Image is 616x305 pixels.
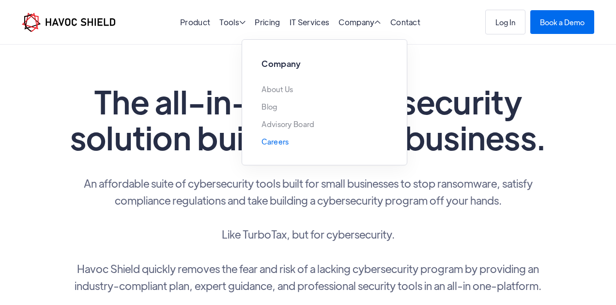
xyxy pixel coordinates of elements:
[66,175,550,294] p: An affordable suite of cybersecurity tools built for small businesses to stop ransomware, satisfy...
[262,138,289,145] a: Careers
[339,18,381,28] div: Company
[242,28,407,165] nav: Company
[262,103,277,111] a: Blog
[66,83,550,155] h1: The all-in-one cybersecurity solution built for small business.
[180,17,210,27] a: Product
[390,17,420,27] a: Contact
[262,85,293,93] a: About Us
[22,13,115,32] img: Havoc Shield logo
[219,18,246,28] div: Tools
[339,18,381,28] div: Company
[374,18,381,26] span: 
[262,120,314,128] a: Advisory Board
[485,10,525,34] a: Log In
[255,17,280,27] a: Pricing
[290,17,330,27] a: IT Services
[568,258,616,305] iframe: Chat Widget
[239,18,246,26] span: 
[22,13,115,32] a: home
[530,10,594,34] a: Book a Demo
[219,18,246,28] div: Tools
[262,59,387,68] h2: Company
